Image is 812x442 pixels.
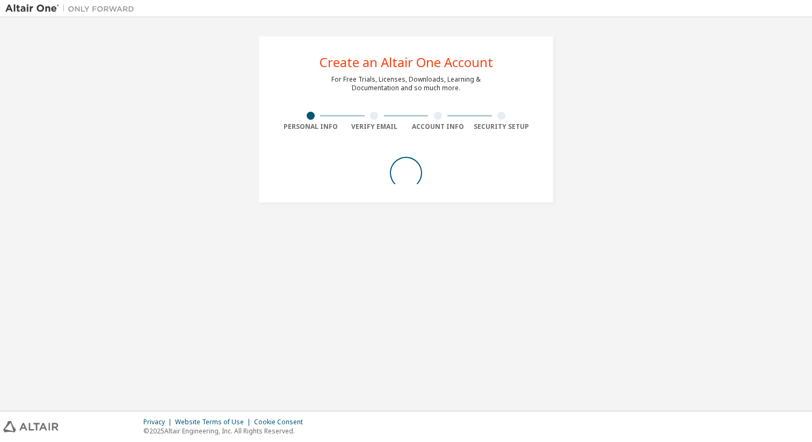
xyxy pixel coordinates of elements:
div: Personal Info [279,122,343,131]
img: altair_logo.svg [3,421,59,432]
div: For Free Trials, Licenses, Downloads, Learning & Documentation and so much more. [331,75,481,92]
div: Account Info [406,122,470,131]
div: Cookie Consent [254,418,309,426]
div: Website Terms of Use [175,418,254,426]
div: Verify Email [343,122,407,131]
div: Security Setup [470,122,534,131]
p: © 2025 Altair Engineering, Inc. All Rights Reserved. [143,426,309,436]
div: Create an Altair One Account [320,56,493,69]
img: Altair One [5,3,140,14]
div: Privacy [143,418,175,426]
